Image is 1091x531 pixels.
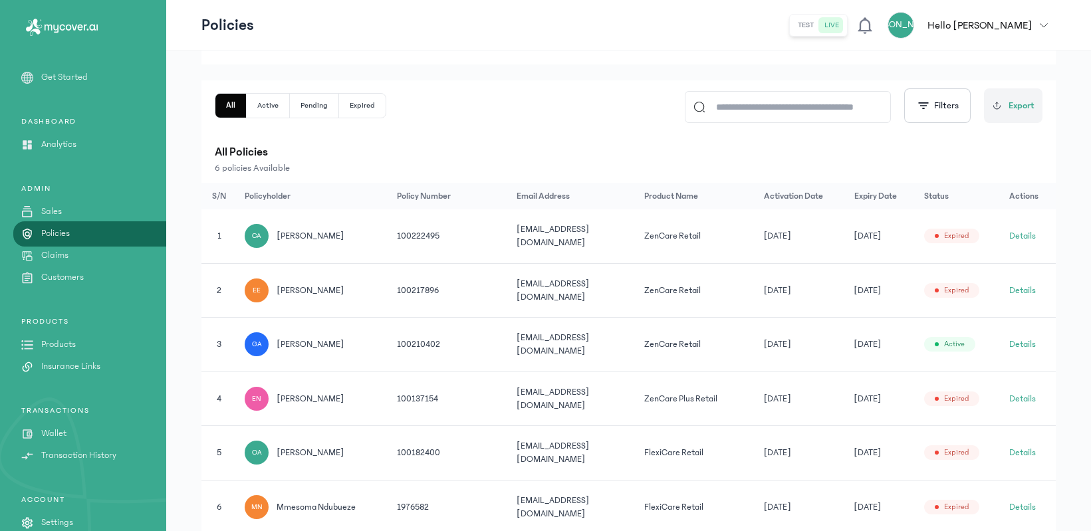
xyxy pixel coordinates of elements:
[636,263,756,318] td: ZenCare Retail
[764,284,791,297] span: [DATE]
[636,318,756,372] td: ZenCare Retail
[41,205,62,219] p: Sales
[854,392,882,405] span: [DATE]
[944,447,969,458] span: Expired
[217,394,221,403] span: 4
[764,446,791,459] span: [DATE]
[904,88,971,123] button: Filters
[636,426,756,480] td: FlexiCare Retail
[277,229,344,243] span: [PERSON_NAME]
[764,500,791,514] span: [DATE]
[277,446,344,459] span: [PERSON_NAME]
[389,263,509,318] td: 100217896
[41,427,66,441] p: Wallet
[636,209,756,263] td: ZenCare Retail
[944,502,969,512] span: Expired
[888,12,1056,39] button: [PERSON_NAME]Hello [PERSON_NAME]
[1009,99,1034,113] span: Export
[984,88,1042,123] button: Export
[389,426,509,480] td: 100182400
[247,94,290,118] button: Active
[1009,338,1036,351] button: Details
[245,441,269,465] div: OA
[636,372,756,426] td: ZenCare Plus Retail
[1009,229,1036,243] button: Details
[237,183,389,209] th: Policyholder
[944,393,969,404] span: Expired
[854,229,882,243] span: [DATE]
[916,183,1001,209] th: Status
[339,94,386,118] button: Expired
[944,339,965,350] span: Active
[517,496,589,518] span: [EMAIL_ADDRESS][DOMAIN_NAME]
[245,387,269,411] div: EN
[1009,392,1036,405] button: Details
[389,372,509,426] td: 100137154
[517,279,589,302] span: [EMAIL_ADDRESS][DOMAIN_NAME]
[41,70,88,84] p: Get Started
[41,360,100,373] p: Insurance Links
[517,225,589,247] span: [EMAIL_ADDRESS][DOMAIN_NAME]
[201,15,254,36] p: Policies
[854,500,882,514] span: [DATE]
[277,392,344,405] span: [PERSON_NAME]
[389,183,509,209] th: Policy Number
[888,12,914,39] div: [PERSON_NAME]
[944,285,969,296] span: Expired
[215,94,247,118] button: All
[819,17,844,33] button: live
[245,224,269,248] div: CA
[1009,284,1036,297] button: Details
[764,229,791,243] span: [DATE]
[41,449,116,463] p: Transaction History
[245,332,269,356] div: GA
[290,94,339,118] button: Pending
[217,502,221,512] span: 6
[217,448,221,457] span: 5
[41,516,73,530] p: Settings
[854,284,882,297] span: [DATE]
[201,183,237,209] th: S/N
[389,209,509,263] td: 100222495
[41,138,76,152] p: Analytics
[792,17,819,33] button: test
[41,227,70,241] p: Policies
[217,340,221,349] span: 3
[245,278,269,302] div: EE
[944,231,969,241] span: Expired
[277,284,344,297] span: [PERSON_NAME]
[217,231,221,241] span: 1
[927,17,1032,33] p: Hello [PERSON_NAME]
[517,441,589,464] span: [EMAIL_ADDRESS][DOMAIN_NAME]
[846,183,917,209] th: Expiry Date
[215,143,1042,161] p: All Policies
[41,249,68,263] p: Claims
[277,338,344,351] span: [PERSON_NAME]
[277,500,356,514] span: mmesoma ndubueze
[245,495,269,519] div: MN
[509,183,636,209] th: Email Address
[41,270,84,284] p: Customers
[517,333,589,356] span: [EMAIL_ADDRESS][DOMAIN_NAME]
[1009,500,1036,514] button: Details
[217,286,221,295] span: 2
[41,338,76,352] p: Products
[517,387,589,410] span: [EMAIL_ADDRESS][DOMAIN_NAME]
[854,338,882,351] span: [DATE]
[764,338,791,351] span: [DATE]
[1009,446,1036,459] button: Details
[215,161,1042,175] p: 6 policies Available
[854,446,882,459] span: [DATE]
[636,183,756,209] th: Product Name
[756,183,846,209] th: Activation Date
[1001,183,1056,209] th: Actions
[764,392,791,405] span: [DATE]
[389,318,509,372] td: 100210402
